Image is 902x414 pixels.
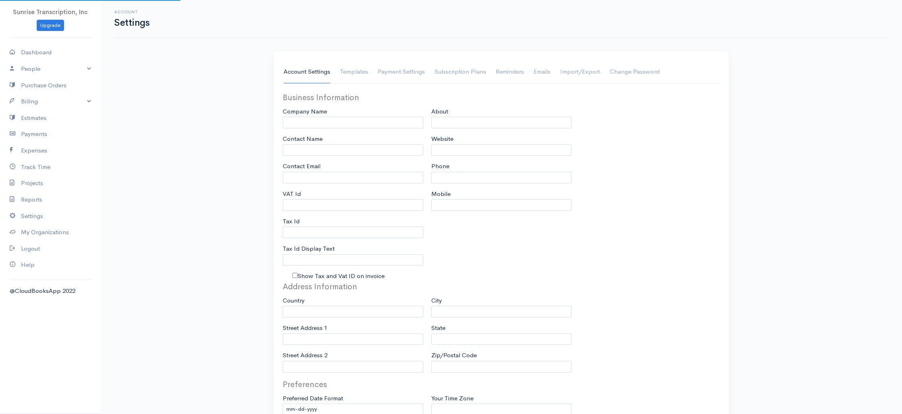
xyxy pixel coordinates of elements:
a: Payment Settings [378,61,425,83]
label: Zip/Postal Code [431,351,477,360]
label: Street Address 1 [283,323,327,333]
label: Country [283,296,304,305]
label: VAT Id [283,189,301,199]
label: Contact Name [283,134,323,144]
label: Company Name [283,107,327,116]
a: Reminders [496,61,524,83]
label: City [431,296,442,305]
h1: Settings [114,18,149,28]
a: Account Settings [283,61,330,83]
label: About [431,107,448,116]
label: Mobile [431,189,451,199]
span: Sunrise Transcription, Inc [13,8,88,16]
legend: Address Information [283,281,423,293]
h6: Account [114,10,149,14]
a: Import/Export [560,61,600,83]
label: Your Time Zone [431,394,474,403]
label: Website [431,134,453,144]
a: Templates [340,61,368,83]
label: Tax Id Display Text [283,244,335,253]
label: Street Address 2 [283,351,327,360]
label: Phone [431,162,449,171]
label: Show Tax and Vat ID on invoice [298,272,385,281]
label: Contact Email [283,162,321,171]
label: Tax Id [283,217,300,226]
a: Emails [534,61,550,83]
label: Preferred Date Format [283,394,343,403]
div: @CloudBooksApp 2022 [10,286,91,296]
legend: Preferences [283,379,423,391]
label: State [431,323,445,333]
a: Upgrade [37,20,64,31]
legend: Business Information [283,92,423,104]
a: Subscription Plans [434,61,486,83]
a: Change Password [610,61,660,83]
